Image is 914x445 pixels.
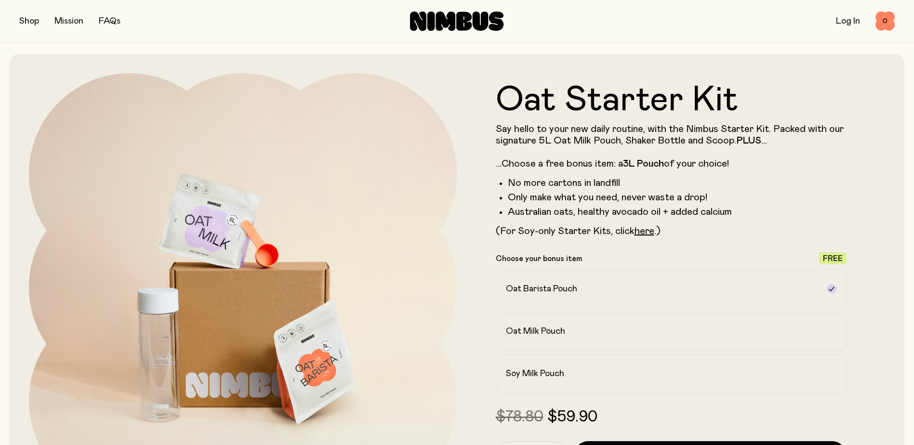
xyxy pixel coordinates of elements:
[508,192,847,203] li: Only make what you need, never waste a drop!
[623,159,635,169] strong: 3L
[508,206,847,218] li: Australian oats, healthy avocado oil + added calcium
[496,225,847,237] p: (For Soy-only Starter Kits, click .)
[506,368,564,380] h2: Soy Milk Pouch
[496,254,582,263] p: Choose your bonus item
[547,409,597,425] span: $59.90
[496,83,847,118] h1: Oat Starter Kit
[496,409,543,425] span: $78.80
[823,255,843,262] span: Free
[737,136,761,145] strong: PLUS
[875,12,895,31] button: 0
[496,123,847,170] p: Say hello to your new daily routine, with the Nimbus Starter Kit. Packed with our signature 5L Oa...
[99,17,120,26] a: FAQs
[54,17,83,26] a: Mission
[506,283,577,295] h2: Oat Barista Pouch
[836,17,860,26] a: Log In
[635,226,654,236] a: here
[506,326,565,337] h2: Oat Milk Pouch
[508,177,847,189] li: No more cartons in landfill
[637,159,664,169] strong: Pouch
